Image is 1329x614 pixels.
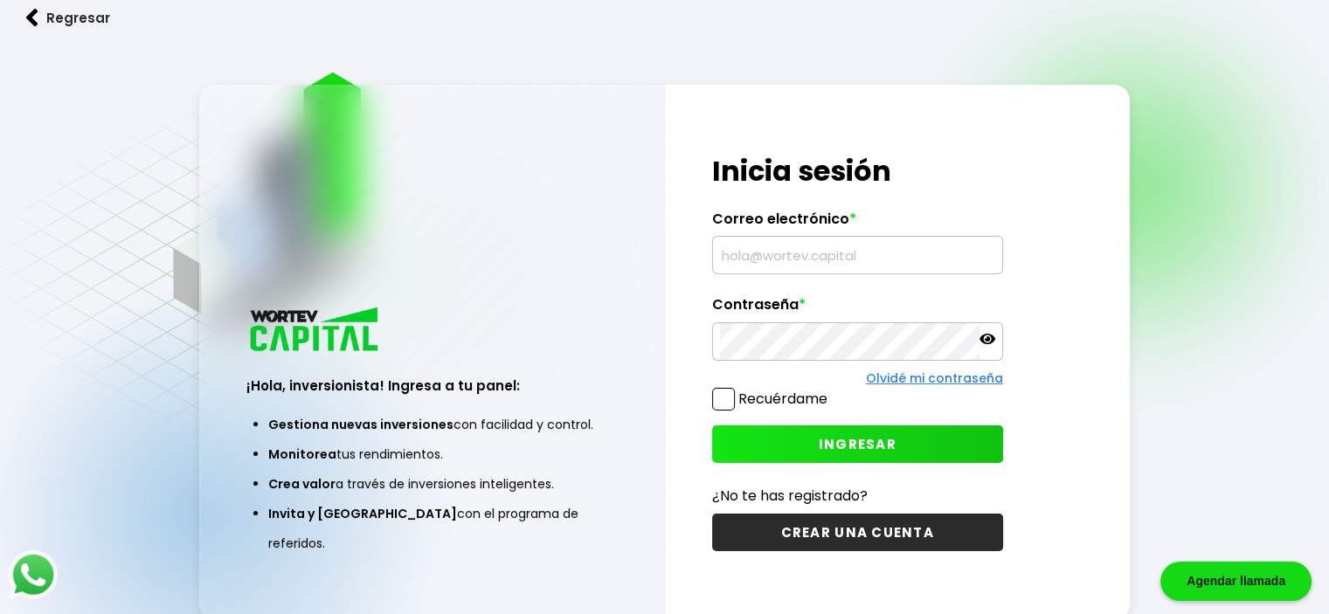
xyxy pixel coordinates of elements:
[246,305,384,356] img: logo_wortev_capital
[712,485,1003,551] a: ¿No te has registrado?CREAR UNA CUENTA
[720,237,995,273] input: hola@wortev.capital
[738,389,827,409] label: Recuérdame
[712,425,1003,463] button: INGRESAR
[1160,562,1312,601] div: Agendar llamada
[268,469,596,499] li: a través de inversiones inteligentes.
[268,499,596,558] li: con el programa de referidos.
[819,435,896,453] span: INGRESAR
[712,296,1003,322] label: Contraseña
[268,416,453,433] span: Gestiona nuevas inversiones
[268,445,336,463] span: Monitorea
[26,9,38,27] img: flecha izquierda
[712,210,1003,237] label: Correo electrónico
[268,505,457,522] span: Invita y [GEOGRAPHIC_DATA]
[268,439,596,469] li: tus rendimientos.
[712,485,1003,507] p: ¿No te has registrado?
[866,369,1003,387] a: Olvidé mi contraseña
[246,376,618,396] h3: ¡Hola, inversionista! Ingresa a tu panel:
[712,514,1003,551] button: CREAR UNA CUENTA
[712,150,1003,192] h1: Inicia sesión
[9,550,58,599] img: logos_whatsapp-icon.242b2217.svg
[268,475,336,493] span: Crea valor
[268,410,596,439] li: con facilidad y control.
